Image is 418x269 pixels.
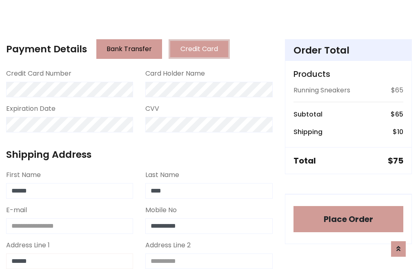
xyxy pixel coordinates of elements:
[6,43,87,55] h4: Payment Details
[145,170,179,180] label: Last Name
[293,69,403,79] h5: Products
[395,110,403,119] span: 65
[393,155,403,166] span: 75
[145,104,159,114] label: CVV
[6,205,27,215] label: E-mail
[293,156,316,166] h5: Total
[388,156,403,166] h5: $
[145,205,177,215] label: Mobile No
[96,39,162,59] button: Bank Transfer
[391,110,403,118] h6: $
[293,128,322,136] h6: Shipping
[393,128,403,136] h6: $
[293,110,322,118] h6: Subtotal
[6,240,50,250] label: Address Line 1
[6,69,71,78] label: Credit Card Number
[293,45,403,56] h4: Order Total
[145,69,205,78] label: Card Holder Name
[293,206,403,232] button: Place Order
[397,127,403,137] span: 10
[6,149,273,160] h4: Shipping Address
[391,85,403,95] p: $65
[169,39,230,59] button: Credit Card
[6,104,56,114] label: Expiration Date
[6,170,41,180] label: First Name
[293,85,350,95] p: Running Sneakers
[145,240,191,250] label: Address Line 2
